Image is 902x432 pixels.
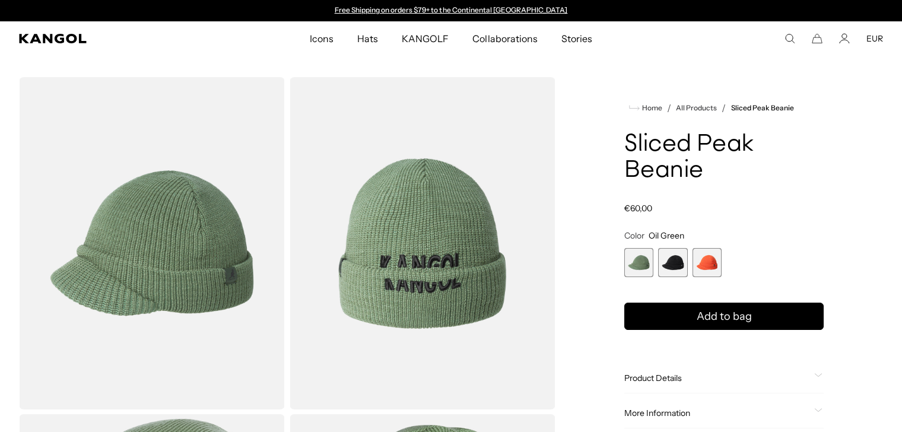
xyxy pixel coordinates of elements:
[662,101,671,115] li: /
[693,248,722,277] label: Coral Flame
[812,33,822,44] button: Cart
[676,104,717,112] a: All Products
[717,101,726,115] li: /
[624,408,809,418] span: More Information
[658,248,687,277] div: 2 of 3
[624,132,824,184] h1: Sliced Peak Beanie
[329,6,573,15] div: Announcement
[472,21,537,56] span: Collaborations
[329,6,573,15] slideshow-component: Announcement bar
[624,101,824,115] nav: breadcrumbs
[329,6,573,15] div: 1 of 2
[624,203,652,214] span: €60,00
[357,21,378,56] span: Hats
[624,303,824,330] button: Add to bag
[290,77,555,409] img: color-oil-green
[310,21,334,56] span: Icons
[697,309,752,325] span: Add to bag
[624,230,644,241] span: Color
[402,21,449,56] span: KANGOLF
[550,21,604,56] a: Stories
[390,21,460,56] a: KANGOLF
[629,103,662,113] a: Home
[640,104,662,112] span: Home
[298,21,345,56] a: Icons
[19,34,205,43] a: Kangol
[866,33,883,44] button: EUR
[839,33,850,44] a: Account
[345,21,390,56] a: Hats
[624,248,653,277] div: 1 of 3
[624,248,653,277] label: Oil Green
[785,33,795,44] summary: Search here
[460,21,549,56] a: Collaborations
[561,21,592,56] span: Stories
[19,77,285,409] img: color-oil-green
[649,230,684,241] span: Oil Green
[335,5,568,14] a: Free Shipping on orders $79+ to the Continental [GEOGRAPHIC_DATA]
[693,248,722,277] div: 3 of 3
[731,104,795,112] a: Sliced Peak Beanie
[624,373,809,383] span: Product Details
[658,248,687,277] label: Black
